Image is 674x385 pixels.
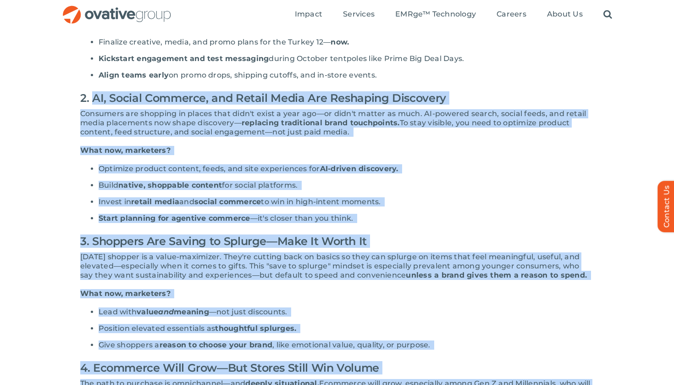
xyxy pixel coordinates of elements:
span: native, shoppable content [118,181,222,190]
a: Search [603,10,612,20]
span: [DATE] shopper is a value-maximizer. They're cutting back on basics so they can splurge on items ... [80,252,580,279]
span: To stay visible, you need to optimize product content, feed structure, and social engagement—not ... [80,118,569,136]
span: Optimize product content, feeds, and site experiences for [99,164,320,173]
h2: 3. Shoppers Are Saving to Splurge—Make It Worth It [80,230,594,252]
span: EMRge™ Technology [395,10,476,19]
span: Invest in [99,197,131,206]
span: now. [331,38,349,46]
span: Start planning for agentive commerce [99,214,250,223]
span: social commerce [194,197,261,206]
h2: 2. AI, Social Commerce, and Retail Media Are Reshaping Discovery [80,87,594,109]
span: replacing traditional brand touchpoints. [242,118,400,127]
span: Lead with [99,307,137,316]
span: during October tentpoles like Prime Big Deal Days. [269,54,464,63]
h2: 4. Ecommerce Will Grow—But Stores Still Win Volume [80,357,594,379]
span: —it's closer than you think. [250,214,354,223]
span: for social platforms. [222,181,298,190]
span: Finalize creative, media, and promo plans for the Turkey 12— [99,38,331,46]
span: Kickstart engagement and test messaging [99,54,269,63]
span: Services [343,10,375,19]
span: and [179,197,194,206]
a: About Us [547,10,583,20]
span: Position elevated essentials as [99,324,215,333]
span: value [137,307,158,316]
a: Impact [295,10,322,20]
a: EMRge™ Technology [395,10,476,20]
a: OG_Full_horizontal_RGB [62,5,172,13]
span: AI-driven discovery. [320,164,398,173]
span: thoughtful splurges. [215,324,296,333]
span: About Us [547,10,583,19]
span: , like emotional value, quality, or purpose. [272,340,431,349]
span: reason to choose your brand [160,340,272,349]
a: Careers [497,10,526,20]
span: to win in high-intent moments. [261,197,381,206]
span: Impact [295,10,322,19]
span: Align teams early [99,71,169,79]
span: on promo drops, shipping cutoffs, and in-store events. [169,71,377,79]
span: What now, marketers? [80,289,171,298]
a: Services [343,10,375,20]
span: —not just discounts. [209,307,287,316]
span: Build [99,181,118,190]
span: Careers [497,10,526,19]
span: What now, marketers? [80,146,171,155]
span: unless a brand gives them a reason to spend. [406,271,587,279]
span: and [158,307,174,316]
span: retail media [131,197,179,206]
span: Consumers are shopping in places that didn't exist a year ago—or didn't matter as much. AI-powere... [80,109,586,127]
span: Give shoppers a [99,340,160,349]
span: meaning [174,307,209,316]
